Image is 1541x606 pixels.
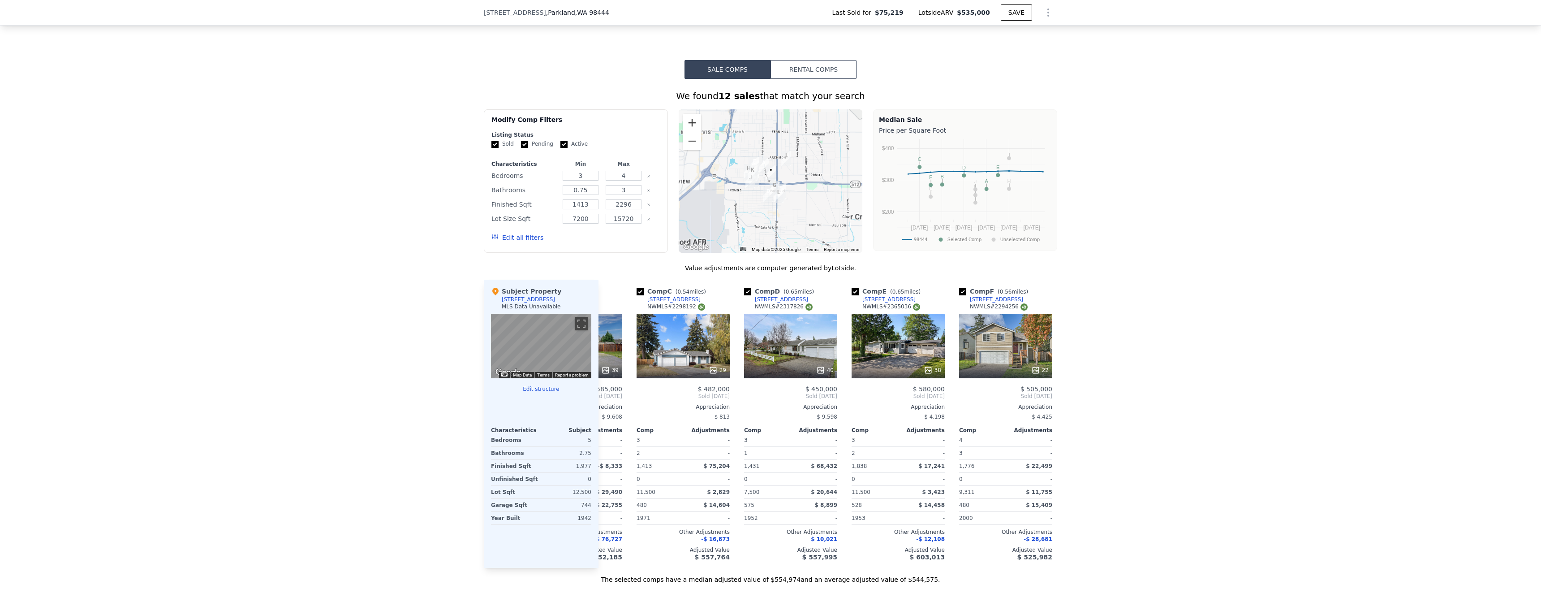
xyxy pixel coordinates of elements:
div: [STREET_ADDRESS] [647,296,701,303]
div: Subject Property [491,287,561,296]
div: 10610 13th Avenue Ct S [744,164,753,179]
a: Terms (opens in new tab) [537,372,550,377]
button: Zoom out [683,132,701,150]
div: 10309 Broadway Ave S [759,158,769,173]
text: E [996,164,999,170]
span: 3 [852,437,855,443]
button: Clear [647,203,650,207]
span: ( miles) [994,289,1032,295]
div: - [792,434,837,446]
div: 1942 [543,512,591,524]
div: 1971 [637,512,681,524]
label: Active [560,140,588,148]
div: We found that match your search [484,90,1057,102]
div: Comp [852,427,898,434]
span: $ 4,198 [924,414,945,420]
div: Comp F [959,287,1032,296]
div: Price per Square Foot [879,124,1051,137]
div: 39 [601,366,619,375]
div: - [792,447,837,459]
button: Toggle fullscreen view [575,317,588,330]
span: 0 [959,476,963,482]
div: The selected comps have a median adjusted value of $554,974 and an average adjusted value of $544... [484,568,1057,584]
div: Adjustments [898,427,945,434]
div: Characteristics [491,160,557,168]
span: $ 552,185 [587,554,622,561]
div: - [685,473,730,485]
div: Appreciation [744,403,837,411]
text: K [974,192,977,197]
button: Edit structure [491,385,591,393]
div: Appreciation [852,403,945,411]
div: A chart. [879,137,1051,249]
span: $ 525,982 [1017,554,1052,561]
img: NWMLS Logo [698,303,705,311]
div: Bathrooms [491,447,539,459]
div: 0 [543,473,591,485]
strong: 12 sales [719,91,760,101]
div: 101 115th St E [776,184,786,199]
div: Unfinished Sqft [491,473,539,485]
text: [DATE] [978,225,995,231]
div: - [685,447,730,459]
div: [STREET_ADDRESS] [755,296,808,303]
span: 1,776 [959,463,974,469]
div: Adjustments [1006,427,1052,434]
span: $ 75,204 [703,463,730,469]
div: Bathrooms [491,184,557,196]
div: 1952 [744,512,789,524]
span: $ 482,000 [698,385,730,393]
div: NWMLS # 2298192 [647,303,705,311]
text: [DATE] [934,225,951,231]
div: Bedrooms [491,434,539,446]
div: - [1007,434,1052,446]
div: 744 [543,499,591,511]
div: NWMLS # 2365036 [862,303,920,311]
text: L [974,184,977,190]
span: $ 14,458 [918,502,945,508]
div: - [685,512,730,524]
span: 0 [852,476,855,482]
text: [DATE] [911,225,928,231]
div: Adjusted Value [637,546,730,554]
span: 3 [744,437,748,443]
div: Other Adjustments [852,528,945,536]
span: $ 505,000 [1020,385,1052,393]
div: Map [491,314,591,378]
div: Other Adjustments [959,528,1052,536]
text: [DATE] [1000,225,1017,231]
label: Sold [491,140,514,148]
div: 1209 111th St S [745,173,755,188]
div: Comp [959,427,1006,434]
div: - [685,434,730,446]
button: Clear [647,189,650,192]
div: - [900,512,945,524]
button: Clear [647,174,650,178]
div: Adjusted Value [959,546,1052,554]
text: J [974,179,977,184]
a: Open this area in Google Maps (opens a new window) [493,367,523,378]
button: Rental Comps [770,60,857,79]
div: Year Built [491,512,539,524]
span: $ 11,755 [1026,489,1052,495]
span: $ 17,241 [918,463,945,469]
span: $ 68,432 [811,463,837,469]
div: - [577,434,622,446]
div: Comp D [744,287,818,296]
div: 1,977 [543,460,591,472]
span: $ 557,764 [695,554,730,561]
div: 9914 2nd Avenue Ct E [781,151,791,166]
img: Google [493,367,523,378]
span: Sold [DATE] [852,393,945,400]
div: - [792,473,837,485]
button: Sale Comps [684,60,770,79]
div: 301 114th St S [770,181,779,196]
span: $ 9,598 [817,414,837,420]
button: Show Options [1039,4,1057,22]
div: Adjustments [791,427,837,434]
span: 0.56 [1000,289,1012,295]
div: Adjustments [683,427,730,434]
div: - [1007,473,1052,485]
span: -$ 12,108 [916,536,945,542]
span: Sold [DATE] [637,393,730,400]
